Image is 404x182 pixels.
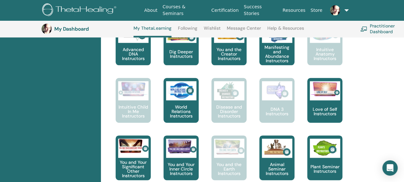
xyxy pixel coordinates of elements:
a: Intuitive Child In Me Instructors Intuitive Child In Me Instructors [116,78,151,135]
a: Store [308,4,325,16]
img: You and Your Inner Circle Instructors [166,139,196,154]
a: Courses & Seminars [160,1,209,19]
a: Love of Self Instructors Love of Self Instructors [307,78,342,135]
p: You and Your Inner Circle Instructors [164,162,199,176]
img: Disease and Disorder Instructors [214,81,244,100]
img: You and the Earth Instructors [214,139,244,155]
div: Open Intercom Messenger [382,160,398,176]
a: Manifesting and Abundance Instructors Manifesting and Abundance Instructors [259,20,294,78]
p: Dig Deeper Instructors [164,49,199,58]
p: Manifesting and Abundance Instructors [259,45,294,63]
p: Intuitive Anatomy Instructors [307,47,342,61]
img: World Relations Instructors [166,81,196,100]
a: Following [178,26,197,36]
img: Love of Self Instructors [310,81,340,97]
a: About [142,4,160,16]
img: DNA 3 Instructors [262,81,292,100]
img: logo.png [42,3,118,18]
img: Intuitive Child In Me Instructors [118,81,149,97]
a: Wishlist [204,26,221,36]
img: Animal Seminar Instructors [262,139,292,158]
h3: My Dashboard [54,26,118,32]
p: You and the Earth Instructors [211,162,247,176]
a: Help & Resources [267,26,304,36]
img: default.jpg [330,5,340,15]
p: Intuitive Child In Me Instructors [116,105,151,118]
p: Animal Seminar Instructors [259,162,294,176]
p: Disease and Disorder Instructors [211,105,247,118]
a: Message Center [227,26,261,36]
a: Intuitive Anatomy Instructors Intuitive Anatomy Instructors [307,20,342,78]
p: World Relations Instructors [164,105,199,118]
p: You and the Creator Instructors [211,47,247,61]
a: Success Stories [241,1,280,19]
a: You and the Creator Instructors You and the Creator Instructors [211,20,247,78]
a: DNA 3 Instructors DNA 3 Instructors [259,78,294,135]
a: Disease and Disorder Instructors Disease and Disorder Instructors [211,78,247,135]
img: You and Your Significant Other Instructors [118,139,149,153]
p: You and Your Significant Other Instructors [116,160,151,178]
a: Certification [209,4,241,16]
p: Love of Self Instructors [307,107,342,116]
img: chalkboard-teacher.svg [360,26,367,31]
a: World Relations Instructors World Relations Instructors [164,78,199,135]
p: DNA 3 Instructors [259,107,294,116]
p: Plant Seminar Instructors [307,164,342,173]
p: Advanced DNA Instructors [116,47,151,61]
a: Dig Deeper Instructors Dig Deeper Instructors [164,20,199,78]
a: Resources [280,4,308,16]
a: Advanced DNA Instructors Advanced DNA Instructors [116,20,151,78]
a: My ThetaLearning [133,26,172,37]
img: Plant Seminar Instructors [310,139,340,158]
img: default.jpg [42,24,52,34]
